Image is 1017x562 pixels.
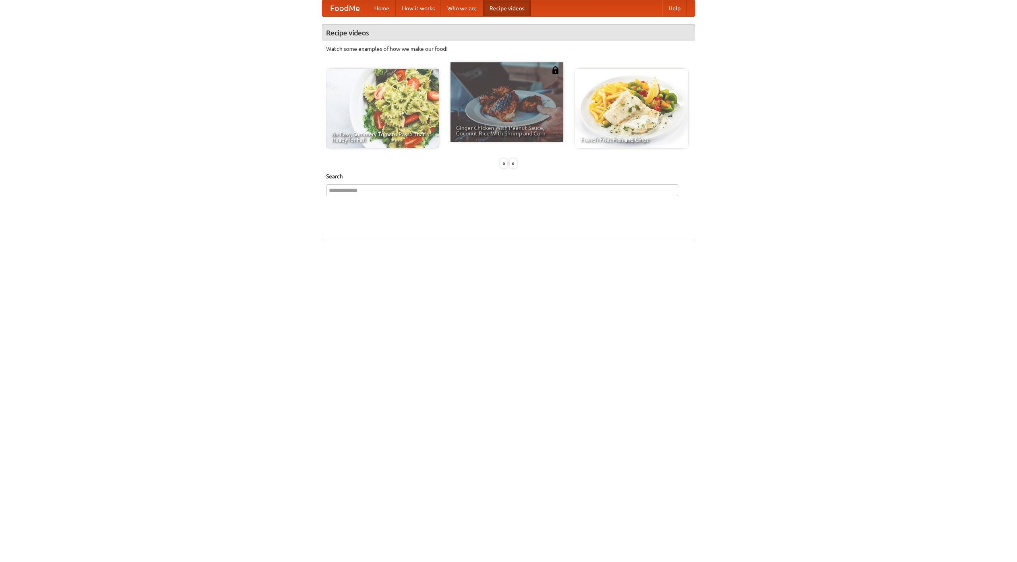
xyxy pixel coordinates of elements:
[483,0,531,16] a: Recipe videos
[581,137,683,143] span: French Fries Fish and Chips
[510,158,517,168] div: »
[551,66,559,74] img: 483408.png
[500,158,507,168] div: «
[322,0,368,16] a: FoodMe
[326,172,691,180] h5: Search
[575,69,688,148] a: French Fries Fish and Chips
[326,69,439,148] a: An Easy, Summery Tomato Pasta That's Ready for Fall
[332,131,433,143] span: An Easy, Summery Tomato Pasta That's Ready for Fall
[368,0,396,16] a: Home
[662,0,687,16] a: Help
[441,0,483,16] a: Who we are
[326,45,691,53] p: Watch some examples of how we make our food!
[396,0,441,16] a: How it works
[322,25,695,41] h4: Recipe videos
